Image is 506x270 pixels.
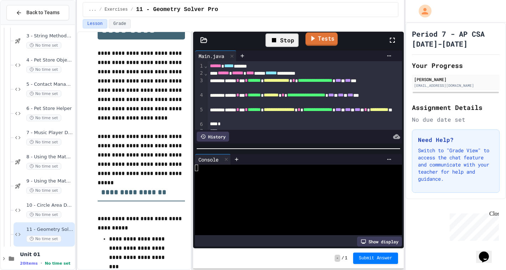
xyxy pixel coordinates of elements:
[26,163,61,170] span: No time set
[26,106,73,112] span: 6 - Pet Store Helper
[26,154,73,160] span: 8 - Using the Math Class I
[109,19,131,28] button: Grade
[418,136,494,144] h3: Need Help?
[89,7,97,12] span: ...
[136,5,218,14] span: 11 - Geometry Solver Pro
[412,60,500,70] h2: Your Progress
[412,115,500,124] div: No due date set
[357,237,402,247] div: Show display
[99,7,102,12] span: /
[195,52,228,60] div: Main.java
[197,132,229,142] div: History
[447,211,499,241] iframe: chat widget
[195,77,204,92] div: 3
[26,130,73,136] span: 7 - Music Player Debugger
[26,187,61,194] span: No time set
[26,235,61,242] span: No time set
[6,5,69,20] button: Back to Teams
[204,63,207,69] span: Fold line
[418,147,494,182] p: Switch to "Grade View" to access the chat feature and communicate with your teacher for help and ...
[26,115,61,121] span: No time set
[412,102,500,112] h2: Assignment Details
[411,3,433,19] div: My Account
[414,76,497,83] div: [PERSON_NAME]
[195,156,222,163] div: Console
[414,83,497,88] div: [EMAIL_ADDRESS][DOMAIN_NAME]
[305,32,337,46] a: Tests
[41,260,42,266] span: •
[26,9,60,16] span: Back to Teams
[342,255,344,261] span: /
[335,255,340,262] span: -
[345,255,347,261] span: 1
[195,121,204,128] div: 6
[26,66,61,73] span: No time set
[3,3,49,45] div: Chat with us now!Close
[26,211,61,218] span: No time set
[359,255,392,261] span: Submit Answer
[105,7,128,12] span: Exercises
[204,70,207,76] span: Fold line
[83,19,107,28] button: Lesson
[195,51,237,61] div: Main.java
[195,63,204,70] div: 1
[26,42,61,49] span: No time set
[26,227,73,233] span: 11 - Geometry Solver Pro
[26,81,73,88] span: 5 - Contact Manager Debug
[45,261,71,266] span: No time set
[26,33,73,39] span: 3 - String Methods Practice II
[26,57,73,63] span: 4 - Pet Store Object Creator
[20,261,38,266] span: 20 items
[20,251,73,258] span: Unit 01
[476,242,499,263] iframe: chat widget
[26,202,73,208] span: 10 - Circle Area Debugger
[412,29,500,49] h1: Period 7 - AP CSA [DATE]-[DATE]
[195,154,231,165] div: Console
[130,7,133,12] span: /
[195,106,204,121] div: 5
[195,70,204,77] div: 2
[195,92,204,106] div: 4
[26,90,61,97] span: No time set
[195,128,204,135] div: 7
[353,253,398,264] button: Submit Answer
[26,139,61,145] span: No time set
[26,178,73,184] span: 9 - Using the Math Class II
[265,33,299,47] div: Stop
